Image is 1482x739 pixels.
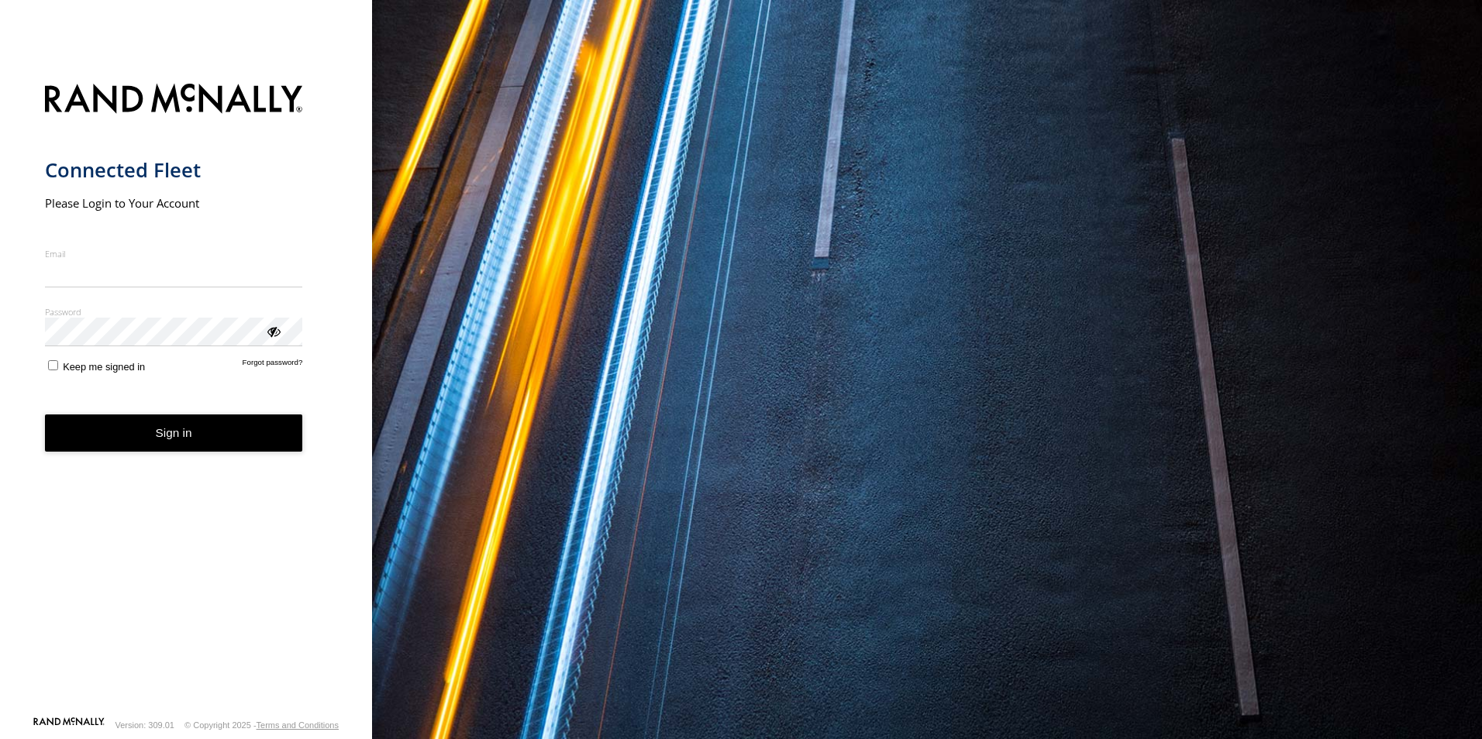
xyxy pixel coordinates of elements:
[243,358,303,373] a: Forgot password?
[45,74,328,716] form: main
[184,720,339,730] div: © Copyright 2025 -
[45,157,303,183] h1: Connected Fleet
[257,720,339,730] a: Terms and Conditions
[45,195,303,211] h2: Please Login to Your Account
[115,720,174,730] div: Version: 309.01
[45,414,303,452] button: Sign in
[45,248,303,260] label: Email
[45,306,303,318] label: Password
[265,323,281,339] div: ViewPassword
[48,360,58,370] input: Keep me signed in
[33,717,105,733] a: Visit our Website
[45,81,303,120] img: Rand McNally
[63,361,145,373] span: Keep me signed in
